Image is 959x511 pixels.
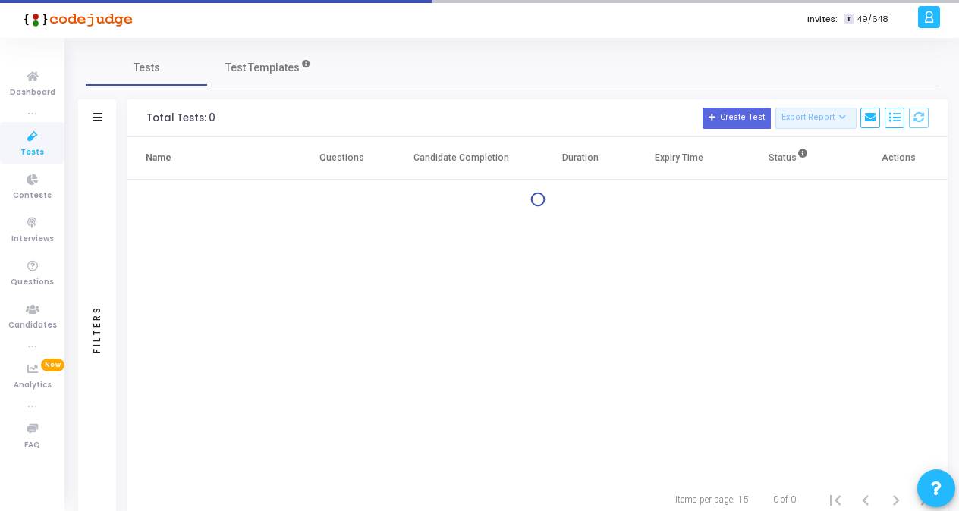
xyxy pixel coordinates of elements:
[14,379,52,392] span: Analytics
[90,246,104,412] div: Filters
[13,190,52,202] span: Contests
[849,137,948,180] th: Actions
[703,108,771,129] button: Create Test
[773,493,796,506] div: 0 of 0
[10,86,55,99] span: Dashboard
[146,112,215,124] div: Total Tests: 0
[24,439,40,452] span: FAQ
[630,137,728,180] th: Expiry Time
[292,137,391,180] th: Questions
[8,319,57,332] span: Candidates
[127,137,292,180] th: Name
[531,137,630,180] th: Duration
[857,13,888,26] span: 49/648
[675,493,735,506] div: Items per page:
[11,276,54,289] span: Questions
[134,60,160,76] span: Tests
[391,137,530,180] th: Candidate Completion
[41,359,64,371] span: New
[225,60,300,76] span: Test Templates
[20,146,44,159] span: Tests
[19,4,133,34] img: logo
[738,493,749,506] div: 15
[775,108,857,129] button: Export Report
[807,13,838,26] label: Invites:
[844,14,854,25] span: T
[11,233,54,246] span: Interviews
[729,137,849,180] th: Status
